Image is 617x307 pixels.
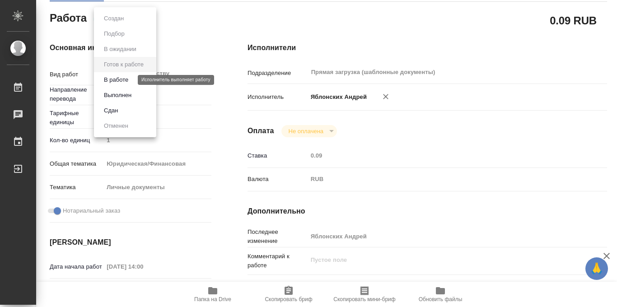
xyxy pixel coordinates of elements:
[101,106,121,116] button: Сдан
[101,44,139,54] button: В ожидании
[101,75,131,85] button: В работе
[101,14,126,23] button: Создан
[101,121,131,131] button: Отменен
[101,60,146,70] button: Готов к работе
[101,29,127,39] button: Подбор
[101,90,134,100] button: Выполнен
